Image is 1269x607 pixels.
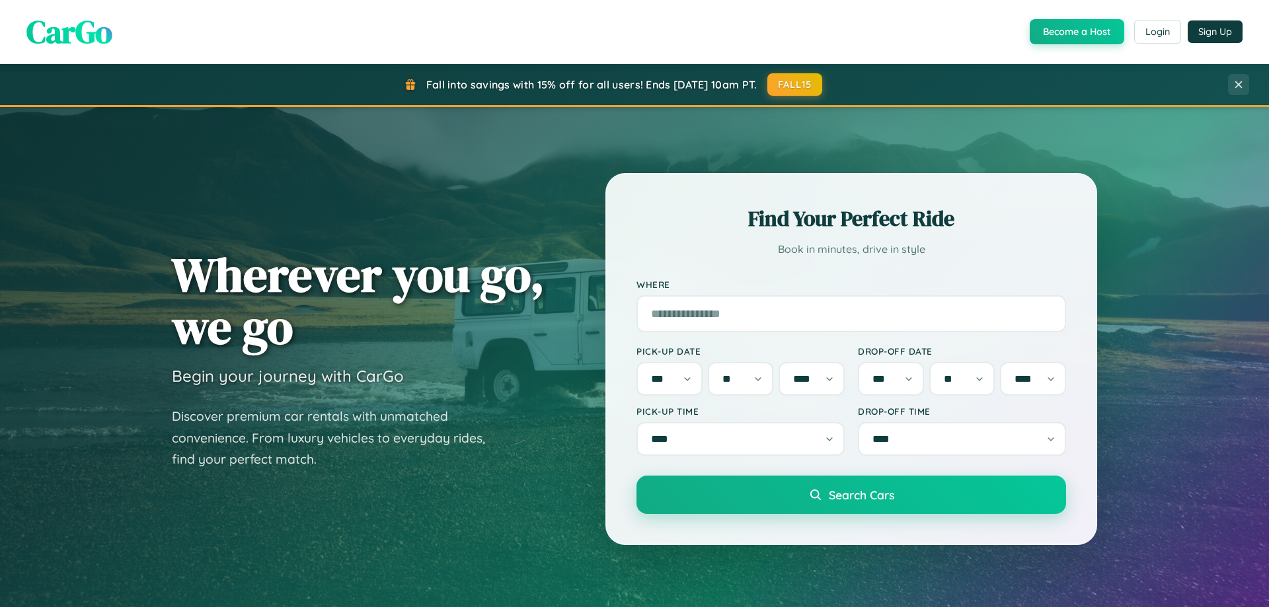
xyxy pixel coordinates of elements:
span: Search Cars [829,487,894,502]
h3: Begin your journey with CarGo [172,366,404,386]
label: Drop-off Time [858,406,1066,417]
button: FALL15 [767,73,823,96]
span: Fall into savings with 15% off for all users! Ends [DATE] 10am PT. [426,78,757,91]
span: CarGo [26,10,112,54]
p: Book in minutes, drive in style [636,240,1066,259]
h2: Find Your Perfect Ride [636,204,1066,233]
button: Become a Host [1030,19,1124,44]
button: Search Cars [636,476,1066,514]
label: Pick-up Date [636,345,845,357]
button: Login [1134,20,1181,44]
h1: Wherever you go, we go [172,248,545,353]
p: Discover premium car rentals with unmatched convenience. From luxury vehicles to everyday rides, ... [172,406,502,470]
label: Pick-up Time [636,406,845,417]
label: Where [636,279,1066,290]
button: Sign Up [1188,20,1243,43]
label: Drop-off Date [858,345,1066,357]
